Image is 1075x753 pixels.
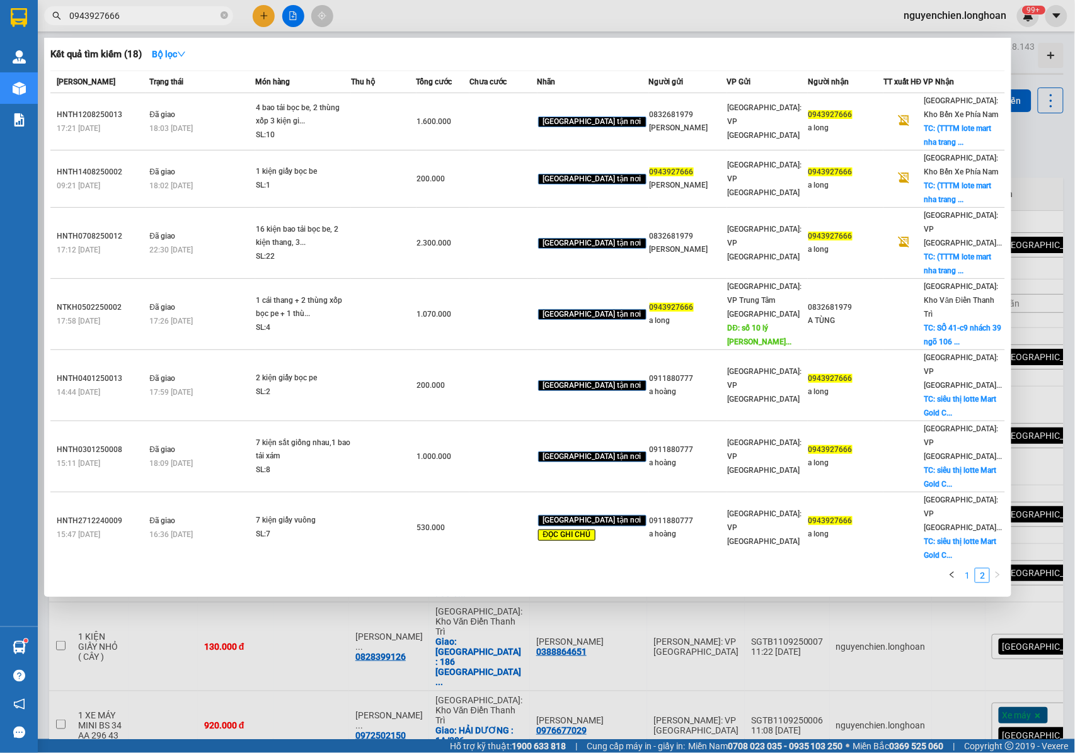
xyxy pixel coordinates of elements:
[57,514,146,528] div: HNTH2712240009
[57,317,100,326] span: 17:58 [DATE]
[808,374,853,383] span: 0943927666
[13,113,26,127] img: solution-icon
[13,698,25,710] span: notification
[808,243,883,256] div: a long
[256,385,350,399] div: SL: 2
[650,385,727,399] div: a hoàng
[52,11,61,20] span: search
[417,452,452,461] span: 1.000.000
[728,438,802,475] span: [GEOGRAPHIC_DATA]: VP [GEOGRAPHIC_DATA]
[924,495,1003,532] span: [GEOGRAPHIC_DATA]: VP [GEOGRAPHIC_DATA]...
[256,463,350,477] div: SL: 8
[808,516,853,525] span: 0943927666
[256,250,350,264] div: SL: 22
[149,516,175,525] span: Đã giao
[221,10,228,22] span: close-circle
[256,223,350,250] div: 16 kiện bao tải bọc be, 2 kiện thang, 3...
[57,181,100,190] span: 09:21 [DATE]
[960,569,974,582] a: 1
[924,466,997,489] span: TC: siêu thị lotte Mart Gold C...
[256,371,350,385] div: 2 kiện giấy bọc pe
[728,282,802,319] span: [GEOGRAPHIC_DATA]: VP Trung Tâm [GEOGRAPHIC_DATA]
[808,385,883,399] div: a long
[808,301,883,314] div: 0832681979
[149,530,193,539] span: 16:36 [DATE]
[924,424,1003,461] span: [GEOGRAPHIC_DATA]: VP [GEOGRAPHIC_DATA]...
[924,537,997,560] span: TC: siêu thị lotte Mart Gold C...
[13,50,26,64] img: warehouse-icon
[5,76,193,93] span: Mã đơn: SGTB1109250013
[808,179,883,192] div: a long
[538,451,647,463] span: [GEOGRAPHIC_DATA] tận nơi
[538,380,647,392] span: [GEOGRAPHIC_DATA] tận nơi
[417,117,452,126] span: 1.600.000
[149,374,175,383] span: Đã giao
[924,324,1002,346] span: TC: SỐ 41-c9 nhách 39 ngõ 106 ...
[728,367,802,404] span: [GEOGRAPHIC_DATA]: VP [GEOGRAPHIC_DATA]
[351,77,375,86] span: Thu hộ
[89,6,255,23] strong: PHIẾU DÁN LÊN HÀNG
[650,179,727,192] div: [PERSON_NAME]
[924,282,999,319] span: [GEOGRAPHIC_DATA]: Kho Văn Điển Thanh Trì
[948,571,956,579] span: left
[883,77,922,86] span: TT xuất HĐ
[924,96,999,119] span: [GEOGRAPHIC_DATA]: Kho Bến Xe Phía Nam
[808,445,853,454] span: 0943927666
[650,456,727,470] div: a hoàng
[57,530,100,539] span: 15:47 [DATE]
[149,181,193,190] span: 18:02 [DATE]
[649,77,684,86] span: Người gửi
[13,641,26,654] img: warehouse-icon
[728,161,802,197] span: [GEOGRAPHIC_DATA]: VP [GEOGRAPHIC_DATA]
[808,456,883,470] div: a long
[417,381,446,390] span: 200.000
[960,568,975,583] li: 1
[100,43,251,65] span: CÔNG TY TNHH CHUYỂN PHÁT NHANH BẢO AN
[57,166,146,179] div: HNTH1408250002
[69,9,218,23] input: Tìm tên, số ĐT hoặc mã đơn
[924,211,1003,247] span: [GEOGRAPHIC_DATA]: VP [GEOGRAPHIC_DATA]...
[990,568,1005,583] button: right
[149,124,193,133] span: 18:03 [DATE]
[945,568,960,583] button: left
[650,230,727,243] div: 0832681979
[924,181,992,204] span: TC: (TTTM lote mart nha trang ...
[256,528,350,541] div: SL: 7
[13,670,25,682] span: question-circle
[417,310,452,319] span: 1.070.000
[221,11,228,19] span: close-circle
[990,568,1005,583] li: Next Page
[57,124,100,133] span: 17:21 [DATE]
[50,48,142,61] h3: Kết quả tìm kiếm ( 18 )
[57,230,146,243] div: HNTH0708250012
[808,110,853,119] span: 0943927666
[57,246,100,254] span: 17:12 [DATE]
[650,528,727,541] div: a hoàng
[650,514,727,528] div: 0911880777
[256,179,350,193] div: SL: 1
[149,167,175,176] span: Đã giao
[149,77,183,86] span: Trạng thái
[650,443,727,456] div: 0911880777
[149,445,175,454] span: Đã giao
[256,128,350,142] div: SL: 10
[5,43,96,65] span: [PHONE_NUMBER]
[924,252,992,275] span: TC: (TTTM lote mart nha trang ...
[808,314,883,327] div: A TÙNG
[924,395,997,417] span: TC: siêu thị lotte Mart Gold C...
[177,50,186,59] span: down
[650,372,727,385] div: 0911880777
[256,101,350,128] div: 4 bao tải bọc be, 2 thùng xốp 3 kiện gi...
[256,514,350,528] div: 7 kiện giấy vuông
[149,388,193,397] span: 17:59 [DATE]
[417,239,452,247] span: 2.300.000
[538,529,596,541] span: ĐỌC GHI CHÚ
[728,324,792,346] span: DĐ: số 10 lý [PERSON_NAME]...
[808,77,849,86] span: Người nhận
[469,77,507,86] span: Chưa cước
[924,124,992,147] span: TC: (TTTM lote mart nha trang ...
[728,225,802,261] span: [GEOGRAPHIC_DATA]: VP [GEOGRAPHIC_DATA]
[149,110,175,119] span: Đã giao
[975,568,990,583] li: 2
[149,303,175,312] span: Đã giao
